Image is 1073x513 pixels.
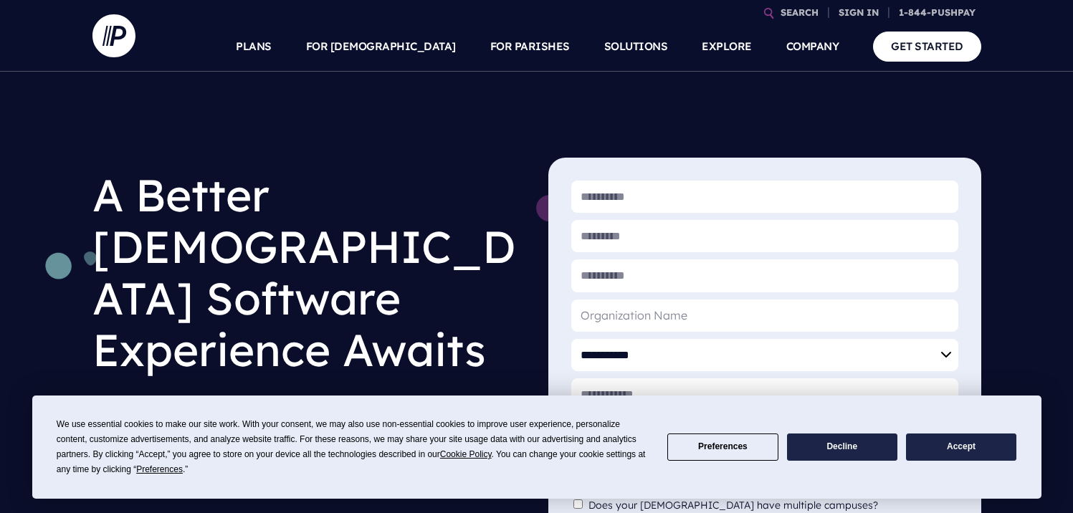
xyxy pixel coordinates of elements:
span: Preferences [136,464,183,474]
a: FOR PARISHES [490,21,570,72]
h1: A Better [DEMOGRAPHIC_DATA] Software Experience Awaits [92,158,525,387]
div: Cookie Consent Prompt [32,395,1041,499]
a: EXPLORE [702,21,752,72]
a: SOLUTIONS [604,21,668,72]
a: COMPANY [786,21,839,72]
button: Decline [787,433,897,461]
button: Preferences [667,433,778,461]
label: Does your [DEMOGRAPHIC_DATA] have multiple campuses? [588,499,885,512]
input: Organization Name [571,299,958,332]
div: We use essential cookies to make our site work. With your consent, we may also use non-essential ... [57,417,650,477]
span: Cookie Policy [440,449,492,459]
a: PLANS [236,21,272,72]
a: GET STARTED [873,32,981,61]
a: FOR [DEMOGRAPHIC_DATA] [306,21,456,72]
p: Fill out the form to request a demo, see our software in action, and talk to an expert about how ... [92,387,525,440]
button: Accept [906,433,1016,461]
